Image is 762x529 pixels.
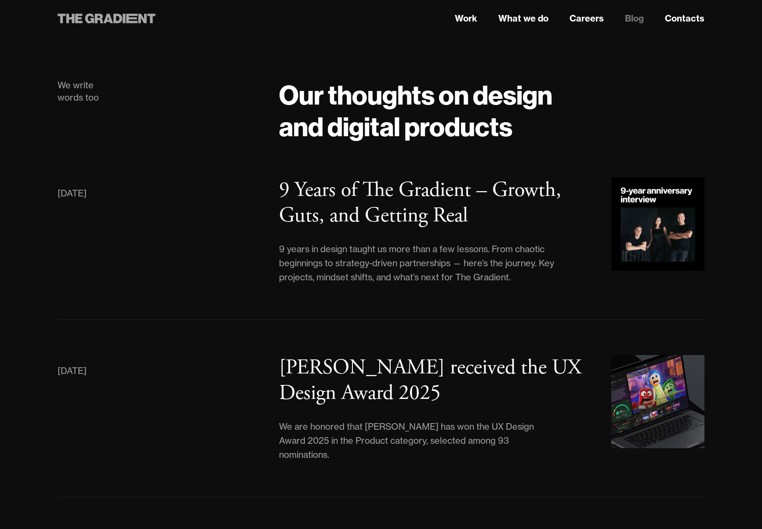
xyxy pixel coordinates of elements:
[498,12,548,25] a: What we do
[665,12,704,25] a: Contacts
[58,186,87,200] div: [DATE]
[279,177,561,229] h3: 9 Years of The Gradient – Growth, Guts, and Getting Real
[58,178,704,284] a: [DATE]9 Years of The Gradient – Growth, Guts, and Getting Real9 years in design taught us more th...
[279,420,559,462] div: We are honored that [PERSON_NAME] has won the UX Design Award 2025 in the Product category, selec...
[625,12,644,25] a: Blog
[279,79,704,142] h1: Our thoughts on design and digital products
[58,364,87,378] div: [DATE]
[279,242,559,284] div: 9 years in design taught us more than a few lessons. From chaotic beginnings to strategy-driven p...
[279,354,581,406] h3: [PERSON_NAME] received the UX Design Award 2025
[455,12,477,25] a: Work
[58,79,261,104] div: We write words too
[570,12,604,25] a: Careers
[58,355,704,462] a: [DATE][PERSON_NAME] received the UX Design Award 2025We are honored that [PERSON_NAME] has won th...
